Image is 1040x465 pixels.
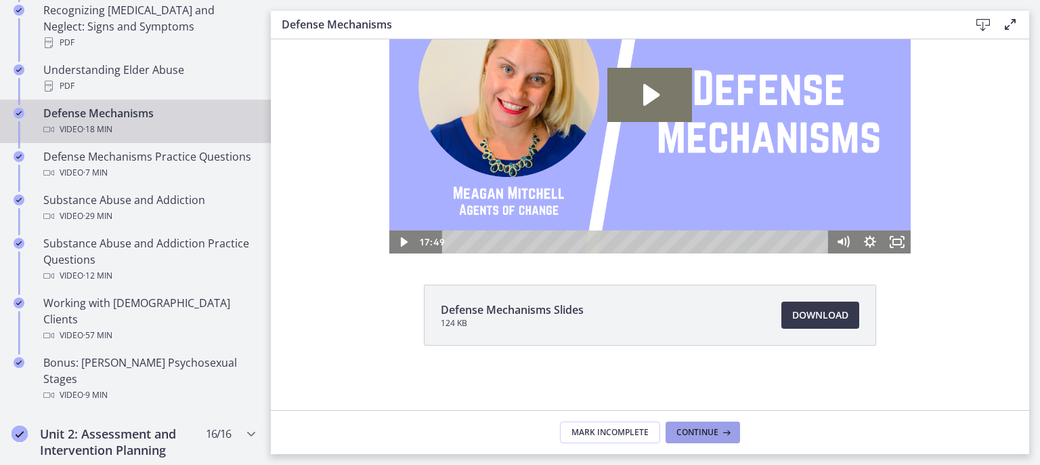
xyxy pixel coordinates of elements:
[781,302,859,329] a: Download
[571,427,649,438] span: Mark Incomplete
[43,165,255,181] div: Video
[43,62,255,94] div: Understanding Elder Abuse
[613,270,640,294] button: Fullscreen
[43,35,255,51] div: PDF
[43,387,255,403] div: Video
[40,426,205,458] h2: Unit 2: Assessment and Intervention Planning
[559,270,586,294] button: Mute
[206,426,231,442] span: 16 / 16
[666,422,740,443] button: Continue
[83,165,108,181] span: · 7 min
[560,422,660,443] button: Mark Incomplete
[43,235,255,284] div: Substance Abuse and Addiction Practice Questions
[14,64,24,75] i: Completed
[118,270,146,294] button: Play Video
[12,426,28,442] i: Completed
[282,16,948,33] h3: Defense Mechanisms
[43,295,255,344] div: Working with [DEMOGRAPHIC_DATA] Clients
[14,151,24,162] i: Completed
[792,307,848,323] span: Download
[43,268,255,284] div: Video
[43,78,255,94] div: PDF
[43,355,255,403] div: Bonus: [PERSON_NAME] Psychosexual Stages
[441,318,584,329] span: 124 KB
[43,327,255,344] div: Video
[14,108,24,119] i: Completed
[83,121,112,138] span: · 18 min
[14,195,24,205] i: Completed
[83,327,112,344] span: · 57 min
[43,192,255,224] div: Substance Abuse and Addiction
[14,238,24,249] i: Completed
[43,121,255,138] div: Video
[83,268,112,284] span: · 12 min
[43,148,255,181] div: Defense Mechanisms Practice Questions
[14,298,24,308] i: Completed
[337,108,421,162] button: Play Video: ctgmo8leb9sc72ose380.mp4
[43,2,255,51] div: Recognizing [MEDICAL_DATA] and Neglect: Signs and Symptoms
[83,387,108,403] span: · 9 min
[181,270,552,294] div: Playbar
[676,427,718,438] span: Continue
[83,208,112,224] span: · 29 min
[441,302,584,318] span: Defense Mechanisms Slides
[43,105,255,138] div: Defense Mechanisms
[43,208,255,224] div: Video
[586,270,613,294] button: Show settings menu
[14,5,24,16] i: Completed
[14,357,24,368] i: Completed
